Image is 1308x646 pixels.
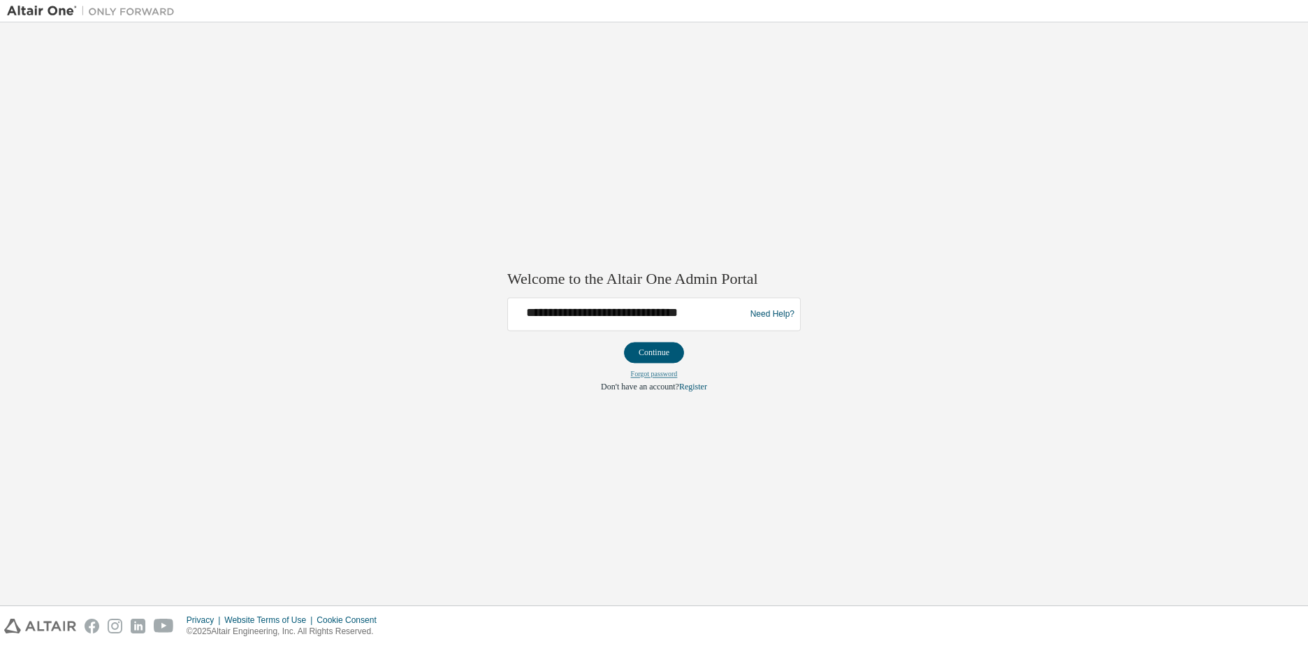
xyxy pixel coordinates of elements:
div: Privacy [187,615,224,626]
div: Website Terms of Use [224,615,317,626]
a: Register [679,382,707,392]
div: Cookie Consent [317,615,384,626]
a: Forgot password [631,371,678,378]
span: Don't have an account? [601,382,679,392]
p: © 2025 Altair Engineering, Inc. All Rights Reserved. [187,626,385,638]
img: instagram.svg [108,619,122,633]
img: linkedin.svg [131,619,145,633]
h2: Welcome to the Altair One Admin Portal [507,269,801,289]
img: Altair One [7,4,182,18]
img: youtube.svg [154,619,174,633]
button: Continue [624,343,684,364]
img: altair_logo.svg [4,619,76,633]
img: facebook.svg [85,619,99,633]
